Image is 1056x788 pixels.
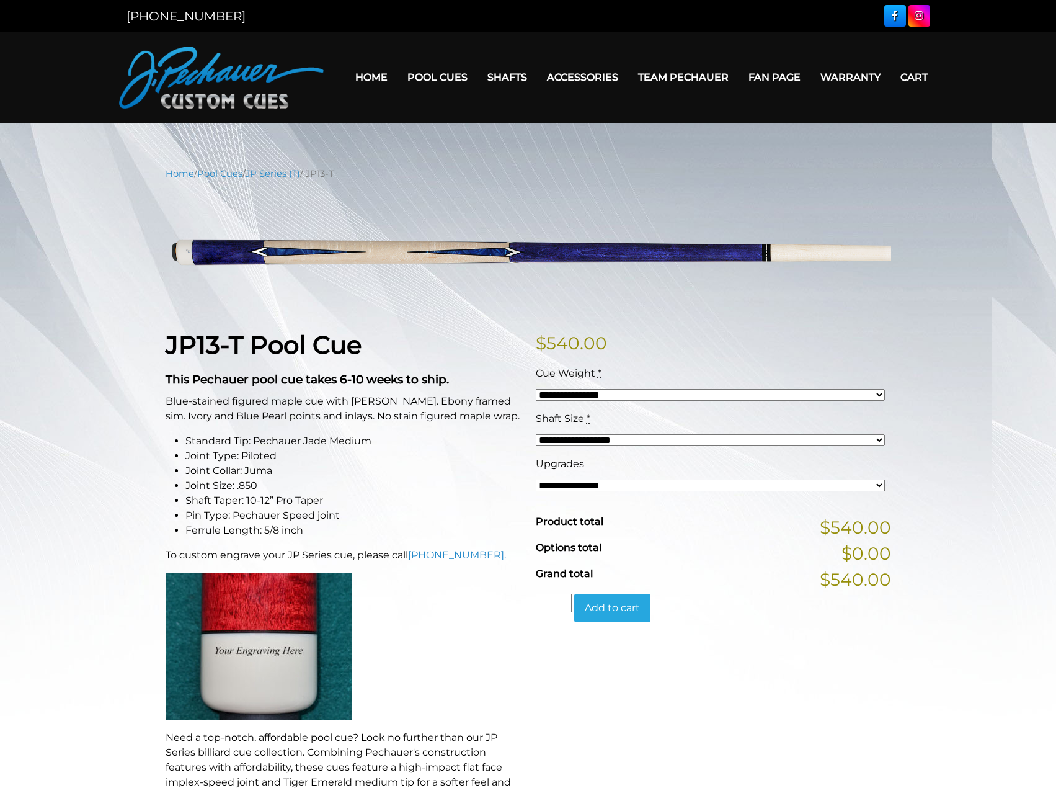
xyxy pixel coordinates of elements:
li: Pin Type: Pechauer Speed joint [185,508,521,523]
span: Product total [536,516,603,527]
abbr: required [587,413,590,424]
li: Standard Tip: Pechauer Jade Medium [185,434,521,449]
span: $ [536,333,546,354]
span: $0.00 [841,540,891,566]
strong: JP13-T Pool Cue [166,329,362,360]
a: Warranty [810,61,890,93]
span: $540.00 [820,514,891,540]
span: $540.00 [820,566,891,593]
span: Grand total [536,568,593,580]
img: jp13-T.png [166,190,891,311]
a: Pool Cues [397,61,477,93]
li: Joint Type: Piloted [185,449,521,463]
a: Cart [890,61,938,93]
li: Ferrule Length: 5/8 inch [185,523,521,538]
a: Fan Page [739,61,810,93]
img: An image of a cue butt with the words "YOUR ENGRAVING HERE". [166,573,352,720]
p: To custom engrave your JP Series cue, please call [166,548,521,563]
nav: Breadcrumb [166,167,891,181]
a: Shafts [477,61,537,93]
a: Pool Cues [197,168,242,179]
a: Home [166,168,194,179]
a: Home [345,61,397,93]
li: Joint Collar: Juma [185,463,521,478]
input: Product quantity [536,594,572,612]
a: Team Pechauer [628,61,739,93]
span: Shaft Size [536,413,584,424]
p: Blue-stained figured maple cue with [PERSON_NAME]. Ebony framed sim. Ivory and Blue Pearl points ... [166,394,521,424]
li: Shaft Taper: 10-12” Pro Taper [185,493,521,508]
button: Add to cart [574,594,650,622]
a: [PHONE_NUMBER]. [408,549,506,561]
a: [PHONE_NUMBER] [126,9,246,24]
img: Pechauer Custom Cues [119,47,324,109]
a: Accessories [537,61,628,93]
abbr: required [598,367,601,379]
span: Upgrades [536,458,584,470]
strong: This Pechauer pool cue takes 6-10 weeks to ship. [166,372,449,387]
span: Options total [536,542,601,553]
a: JP Series (T) [246,168,300,179]
li: Joint Size: .850 [185,478,521,493]
bdi: 540.00 [536,333,607,354]
span: Cue Weight [536,367,595,379]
